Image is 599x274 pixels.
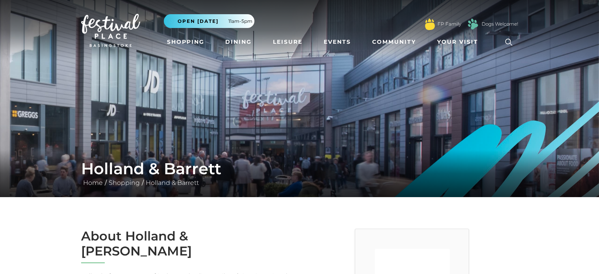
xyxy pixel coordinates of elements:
[107,179,142,186] a: Shopping
[144,179,201,186] a: Holland & Barrett
[164,14,254,28] button: Open [DATE] 11am-5pm
[270,35,306,49] a: Leisure
[75,159,524,188] div: / /
[369,35,419,49] a: Community
[437,38,478,46] span: Your Visit
[434,35,485,49] a: Your Visit
[81,159,518,178] h1: Holland & Barrett
[178,18,219,25] span: Open [DATE]
[81,229,294,259] h2: About Holland & [PERSON_NAME]
[222,35,255,49] a: Dining
[81,14,140,47] img: Festival Place Logo
[321,35,354,49] a: Events
[438,21,461,28] a: FP Family
[482,21,518,28] a: Dogs Welcome!
[81,179,105,186] a: Home
[164,35,208,49] a: Shopping
[228,18,252,25] span: 11am-5pm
